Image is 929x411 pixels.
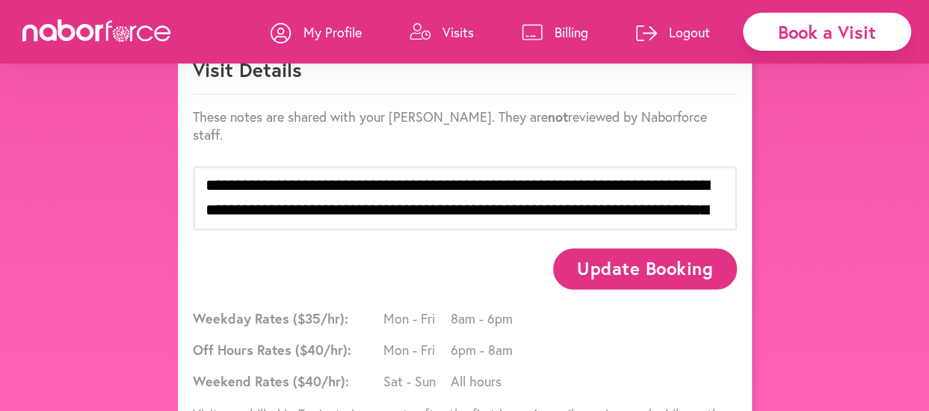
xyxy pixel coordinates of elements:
[636,10,710,55] a: Logout
[383,341,451,359] span: Mon - Fri
[193,341,380,359] span: Off Hours Rates
[522,10,588,55] a: Billing
[193,309,380,327] span: Weekday Rates
[383,309,451,327] span: Mon - Fri
[271,10,362,55] a: My Profile
[669,23,710,41] p: Logout
[383,372,451,390] span: Sat - Sun
[553,248,736,289] button: Update Booking
[555,23,588,41] p: Billing
[442,23,474,41] p: Visits
[451,372,518,390] span: All hours
[451,309,518,327] span: 8am - 6pm
[193,57,737,94] p: Visit Details
[193,108,737,143] p: These notes are shared with your [PERSON_NAME]. They are reviewed by Naborforce staff.
[193,372,380,390] span: Weekend Rates
[743,13,911,51] div: Book a Visit
[293,309,348,327] span: ($ 35 /hr):
[410,10,474,55] a: Visits
[451,341,518,359] span: 6pm - 8am
[303,23,362,41] p: My Profile
[548,108,568,126] strong: not
[295,341,351,359] span: ($ 40 /hr):
[293,372,349,390] span: ($ 40 /hr):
